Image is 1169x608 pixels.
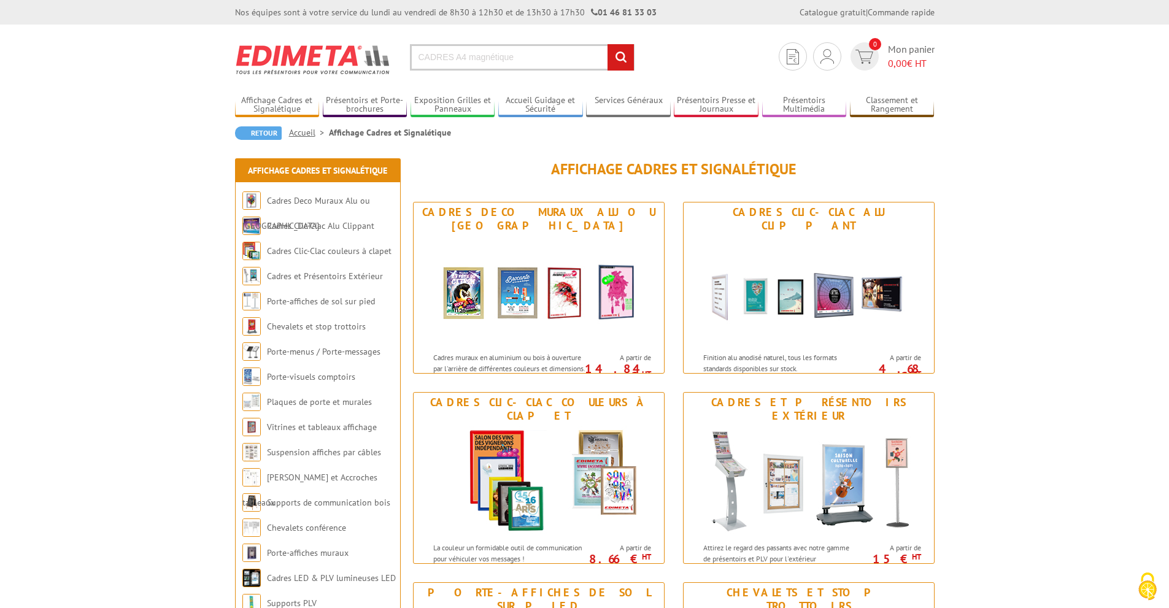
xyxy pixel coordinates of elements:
[869,38,881,50] span: 0
[242,292,261,310] img: Porte-affiches de sol sur pied
[267,572,396,583] a: Cadres LED & PLV lumineuses LED
[413,161,935,177] h1: Affichage Cadres et Signalétique
[847,42,935,71] a: devis rapide 0 Mon panier 0,00€ HT
[425,426,652,536] img: Cadres Clic-Clac couleurs à clapet
[888,42,935,71] span: Mon panier
[267,447,381,458] a: Suspension affiches par câbles
[267,271,383,282] a: Cadres et Présentoirs Extérieur
[888,56,935,71] span: € HT
[242,443,261,461] img: Suspension affiches par câbles
[267,371,355,382] a: Porte-visuels comptoirs
[267,346,380,357] a: Porte-menus / Porte-messages
[267,245,392,256] a: Cadres Clic-Clac couleurs à clapet
[242,267,261,285] img: Cadres et Présentoirs Extérieur
[411,95,495,115] a: Exposition Grilles et Panneaux
[800,6,935,18] div: |
[242,569,261,587] img: Cadres LED & PLV lumineuses LED
[242,242,261,260] img: Cadres Clic-Clac couleurs à clapet
[242,468,261,487] img: Cimaises et Accroches tableaux
[855,50,873,64] img: devis rapide
[433,352,585,394] p: Cadres muraux en aluminium ou bois à ouverture par l'arrière de différentes couleurs et dimension...
[323,95,407,115] a: Présentoirs et Porte-brochures
[417,396,661,423] div: Cadres Clic-Clac couleurs à clapet
[687,396,931,423] div: Cadres et Présentoirs Extérieur
[267,497,390,508] a: Supports de communication bois
[242,317,261,336] img: Chevalets et stop trottoirs
[586,95,671,115] a: Services Généraux
[695,236,922,346] img: Cadres Clic-Clac Alu Clippant
[642,552,651,562] sup: HT
[498,95,583,115] a: Accueil Guidage et Sécurité
[248,165,387,176] a: Affichage Cadres et Signalétique
[242,393,261,411] img: Plaques de porte et murales
[787,49,799,64] img: devis rapide
[242,418,261,436] img: Vitrines et tableaux affichage
[242,195,370,231] a: Cadres Deco Muraux Alu ou [GEOGRAPHIC_DATA]
[242,342,261,361] img: Porte-menus / Porte-messages
[267,396,372,407] a: Plaques de porte et murales
[687,206,931,233] div: Cadres Clic-Clac Alu Clippant
[242,518,261,537] img: Chevalets conférence
[267,547,349,558] a: Porte-affiches muraux
[588,353,651,363] span: A partir de
[683,202,935,374] a: Cadres Clic-Clac Alu Clippant Cadres Clic-Clac Alu Clippant Finition alu anodisé naturel, tous le...
[329,126,451,139] li: Affichage Cadres et Signalétique
[425,236,652,346] img: Cadres Deco Muraux Alu ou Bois
[582,365,651,380] p: 14.84 €
[608,44,634,71] input: rechercher
[642,369,651,379] sup: HT
[695,426,922,536] img: Cadres et Présentoirs Extérieur
[235,37,392,82] img: Edimeta
[852,555,921,563] p: 15 €
[267,296,375,307] a: Porte-affiches de sol sur pied
[267,321,366,332] a: Chevalets et stop trottoirs
[410,44,635,71] input: Rechercher un produit ou une référence...
[267,421,377,433] a: Vitrines et tableaux affichage
[242,544,261,562] img: Porte-affiches muraux
[868,7,935,18] a: Commande rapide
[912,369,921,379] sup: HT
[858,543,921,553] span: A partir de
[858,353,921,363] span: A partir de
[703,352,855,373] p: Finition alu anodisé naturel, tous les formats standards disponibles sur stock.
[588,543,651,553] span: A partir de
[242,191,261,210] img: Cadres Deco Muraux Alu ou Bois
[242,367,261,386] img: Porte-visuels comptoirs
[888,57,907,69] span: 0,00
[852,365,921,380] p: 4.68 €
[433,542,585,563] p: La couleur un formidable outil de communication pour véhiculer vos messages !
[683,392,935,564] a: Cadres et Présentoirs Extérieur Cadres et Présentoirs Extérieur Attirez le regard des passants av...
[703,542,855,563] p: Attirez le regard des passants avec notre gamme de présentoirs et PLV pour l'extérieur
[1126,566,1169,608] button: Cookies (fenêtre modale)
[1132,571,1163,602] img: Cookies (fenêtre modale)
[267,522,346,533] a: Chevalets conférence
[820,49,834,64] img: devis rapide
[242,472,377,508] a: [PERSON_NAME] et Accroches tableaux
[417,206,661,233] div: Cadres Deco Muraux Alu ou [GEOGRAPHIC_DATA]
[762,95,847,115] a: Présentoirs Multimédia
[674,95,758,115] a: Présentoirs Presse et Journaux
[912,552,921,562] sup: HT
[413,202,665,374] a: Cadres Deco Muraux Alu ou [GEOGRAPHIC_DATA] Cadres Deco Muraux Alu ou Bois Cadres muraux en alumi...
[800,7,866,18] a: Catalogue gratuit
[235,6,657,18] div: Nos équipes sont à votre service du lundi au vendredi de 8h30 à 12h30 et de 13h30 à 17h30
[413,392,665,564] a: Cadres Clic-Clac couleurs à clapet Cadres Clic-Clac couleurs à clapet La couleur un formidable ou...
[850,95,935,115] a: Classement et Rangement
[289,127,329,138] a: Accueil
[267,220,374,231] a: Cadres Clic-Clac Alu Clippant
[582,555,651,563] p: 8.66 €
[235,95,320,115] a: Affichage Cadres et Signalétique
[591,7,657,18] strong: 01 46 81 33 03
[235,126,282,140] a: Retour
